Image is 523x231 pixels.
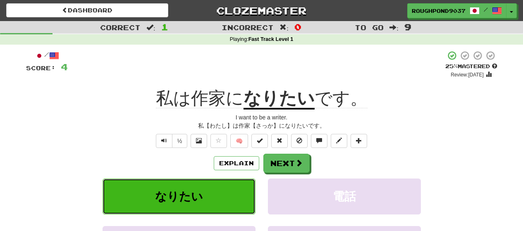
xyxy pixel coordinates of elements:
[6,3,168,17] a: Dashboard
[412,7,466,14] span: RoughPond9037
[155,190,203,203] span: なりたい
[271,134,288,148] button: Reset to 0% Mastered (alt+r)
[268,179,421,214] button: 電話
[311,134,327,148] button: Discuss sentence (alt+u)
[389,24,399,31] span: :
[222,23,274,31] span: Incorrect
[214,156,259,170] button: Explain
[154,134,188,148] div: Text-to-speech controls
[191,134,207,148] button: Show image (alt+x)
[146,24,155,31] span: :
[315,88,368,108] span: です。
[26,113,497,121] div: I want to be a writer.
[251,134,268,148] button: Set this sentence to 100% Mastered (alt+m)
[263,154,310,173] button: Next
[404,22,411,32] span: 9
[291,134,308,148] button: Ignore sentence (alt+i)
[484,7,488,12] span: /
[156,134,172,148] button: Play sentence audio (ctl+space)
[161,22,168,32] span: 1
[26,64,56,71] span: Score:
[331,134,347,148] button: Edit sentence (alt+d)
[210,134,227,148] button: Favorite sentence (alt+f)
[26,50,68,61] div: /
[294,22,301,32] span: 0
[100,23,141,31] span: Correct
[333,190,356,203] span: 電話
[230,134,248,148] button: 🧠
[451,72,484,78] small: Review: [DATE]
[355,23,384,31] span: To go
[172,134,188,148] button: ½
[156,88,244,108] span: 私は作家に
[244,88,315,110] u: なりたい
[26,121,497,130] div: 私【わたし】は作家【さっか】になりたいです。
[279,24,289,31] span: :
[61,62,68,72] span: 4
[351,134,367,148] button: Add to collection (alt+a)
[103,179,256,214] button: なりたい
[248,36,294,42] strong: Fast Track Level 1
[407,3,506,18] a: RoughPond9037 /
[445,63,497,70] div: Mastered
[181,3,343,18] a: Clozemaster
[445,63,458,69] span: 25 %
